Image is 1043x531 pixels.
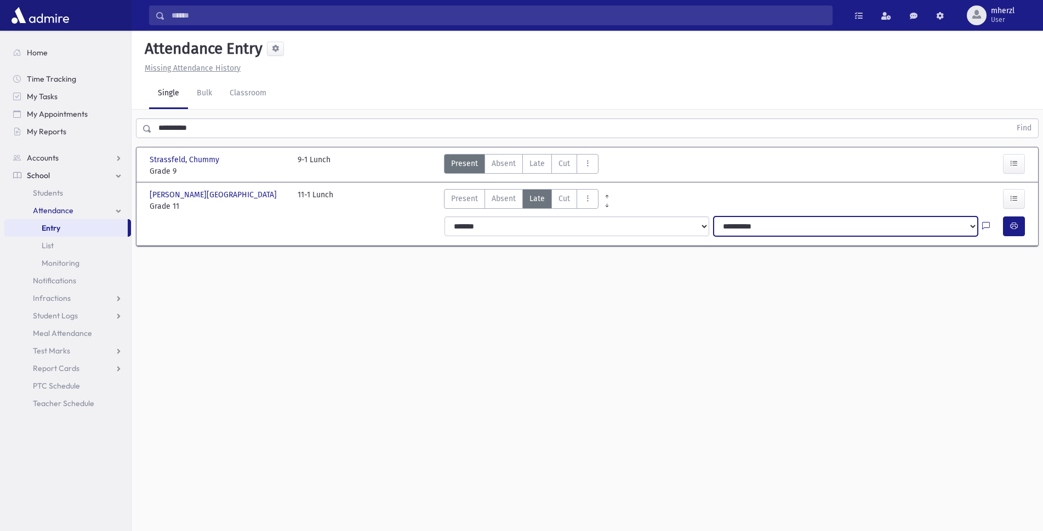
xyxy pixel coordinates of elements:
span: My Appointments [27,109,88,119]
span: School [27,170,50,180]
span: Late [529,158,545,169]
a: Time Tracking [4,70,131,88]
a: Notifications [4,272,131,289]
a: PTC Schedule [4,377,131,395]
span: Meal Attendance [33,328,92,338]
a: List [4,237,131,254]
a: My Tasks [4,88,131,105]
a: Teacher Schedule [4,395,131,412]
span: Accounts [27,153,59,163]
span: Cut [558,193,570,204]
u: Missing Attendance History [145,64,241,73]
a: Classroom [221,78,275,109]
a: School [4,167,131,184]
a: Meal Attendance [4,324,131,342]
div: 9-1 Lunch [298,154,330,177]
div: AttTypes [444,154,599,177]
span: Late [529,193,545,204]
span: Grade 11 [150,201,287,212]
a: Students [4,184,131,202]
a: Missing Attendance History [140,64,241,73]
a: Entry [4,219,128,237]
a: Monitoring [4,254,131,272]
a: My Appointments [4,105,131,123]
span: Infractions [33,293,71,303]
span: Present [451,158,478,169]
h5: Attendance Entry [140,39,263,58]
span: mherzl [991,7,1014,15]
div: AttTypes [444,189,599,212]
span: Strassfeld, Chummy [150,154,221,165]
a: Home [4,44,131,61]
a: Accounts [4,149,131,167]
span: Home [27,48,48,58]
span: Report Cards [33,363,79,373]
a: Report Cards [4,359,131,377]
button: Find [1010,119,1038,138]
span: User [991,15,1014,24]
span: Attendance [33,205,73,215]
a: Single [149,78,188,109]
span: Absent [492,193,516,204]
a: Test Marks [4,342,131,359]
img: AdmirePro [9,4,72,26]
a: My Reports [4,123,131,140]
span: List [42,241,54,250]
span: Test Marks [33,346,70,356]
a: Attendance [4,202,131,219]
span: Notifications [33,276,76,286]
span: Teacher Schedule [33,398,94,408]
span: Entry [42,223,60,233]
input: Search [165,5,832,25]
span: [PERSON_NAME][GEOGRAPHIC_DATA] [150,189,279,201]
a: Infractions [4,289,131,307]
span: Student Logs [33,311,78,321]
span: Grade 9 [150,165,287,177]
span: My Tasks [27,92,58,101]
span: Absent [492,158,516,169]
span: Monitoring [42,258,79,268]
span: Cut [558,158,570,169]
span: Students [33,188,63,198]
span: My Reports [27,127,66,136]
a: Bulk [188,78,221,109]
span: Present [451,193,478,204]
div: 11-1 Lunch [298,189,333,212]
span: PTC Schedule [33,381,80,391]
span: Time Tracking [27,74,76,84]
a: Student Logs [4,307,131,324]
